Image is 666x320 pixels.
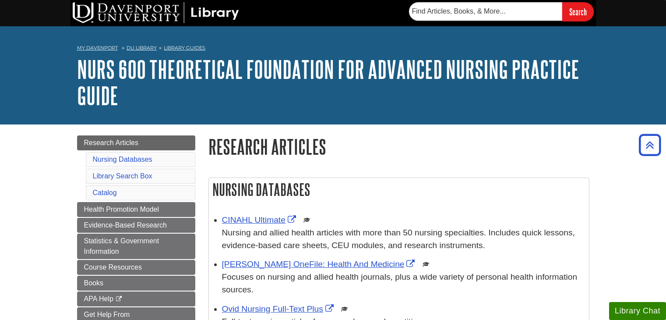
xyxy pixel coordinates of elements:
[208,135,589,158] h1: Research Articles
[127,45,157,51] a: DU Library
[77,44,118,52] a: My Davenport
[77,202,195,217] a: Health Promotion Model
[77,260,195,275] a: Course Resources
[222,215,298,224] a: Link opens in new window
[84,221,167,229] span: Evidence-Based Research
[84,237,159,255] span: Statistics & Government Information
[409,2,594,21] form: Searches DU Library's articles, books, and more
[222,260,417,269] a: Link opens in new window
[84,279,103,287] span: Books
[222,227,585,252] p: Nursing and allied health articles with more than 50 nursing specialties. Includes quick lessons,...
[93,172,152,180] a: Library Search Box
[77,218,195,233] a: Evidence-Based Research
[636,139,664,151] a: Back to Top
[222,271,585,296] p: Focuses on nursing and allied health journals, plus a wide variety of personal health information...
[341,306,348,313] img: Scholarly or Peer Reviewed
[115,296,123,302] i: This link opens in a new window
[164,45,205,51] a: Library Guides
[209,178,589,201] h2: Nursing Databases
[77,135,195,150] a: Research Articles
[84,139,139,146] span: Research Articles
[93,189,117,196] a: Catalog
[93,156,152,163] a: Nursing Databases
[77,292,195,306] a: APA Help
[222,304,336,313] a: Link opens in new window
[77,276,195,291] a: Books
[84,263,142,271] span: Course Resources
[77,56,579,109] a: NURS 600 Theoretical Foundation for Advanced Nursing Practice Guide
[84,206,159,213] span: Health Promotion Model
[77,42,589,56] nav: breadcrumb
[73,2,239,23] img: DU Library
[303,217,310,224] img: Scholarly or Peer Reviewed
[84,295,113,302] span: APA Help
[77,234,195,259] a: Statistics & Government Information
[409,2,562,21] input: Find Articles, Books, & More...
[609,302,666,320] button: Library Chat
[562,2,594,21] input: Search
[423,261,430,268] img: Scholarly or Peer Reviewed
